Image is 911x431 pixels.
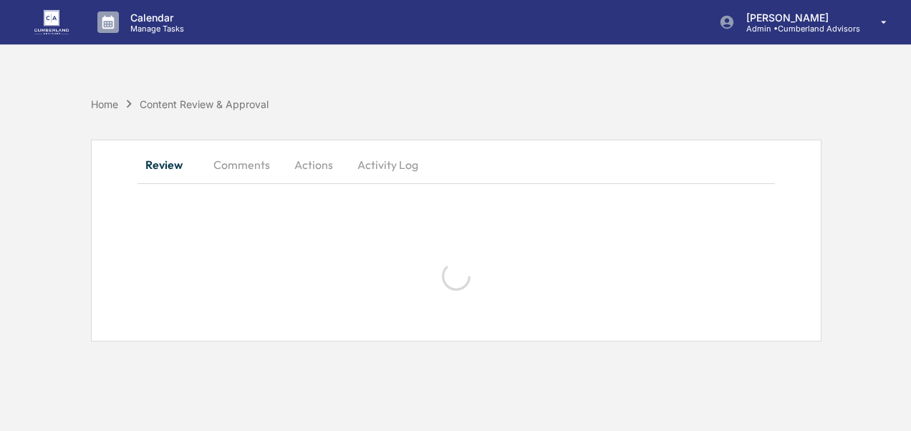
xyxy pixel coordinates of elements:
div: Content Review & Approval [140,98,269,110]
p: Manage Tasks [119,24,191,34]
p: [PERSON_NAME] [735,11,860,24]
button: Review [138,147,202,182]
button: Comments [202,147,281,182]
button: Actions [281,147,346,182]
button: Activity Log [346,147,430,182]
p: Calendar [119,11,191,24]
div: secondary tabs example [138,147,775,182]
p: Admin • Cumberland Advisors [735,24,860,34]
div: Home [91,98,118,110]
img: logo [34,10,69,34]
